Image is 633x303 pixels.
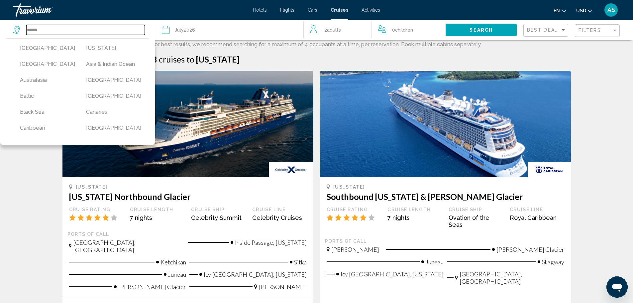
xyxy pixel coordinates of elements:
[130,207,184,213] div: Cruise Length
[83,74,142,86] button: [GEOGRAPHIC_DATA]
[83,106,142,118] button: Canaries
[575,24,620,38] button: Filter
[449,207,503,213] div: Cruise Ship
[69,207,124,213] div: Cruise Rating
[527,27,562,33] span: Best Deals
[253,7,267,13] a: Hotels
[510,214,564,221] div: Royal Caribbean
[13,3,246,17] a: Travorium
[269,162,313,177] img: celebritynew_resized.gif
[542,258,564,265] span: Skagway
[308,7,317,13] a: Cars
[118,283,186,290] span: [PERSON_NAME] Glacier
[527,28,566,33] mat-select: Sort by
[67,231,308,237] div: Ports of call
[62,71,313,177] img: 1595417718.png
[579,28,601,33] span: Filters
[17,90,76,102] button: Baltic
[17,138,76,150] button: [GEOGRAPHIC_DATA]
[17,58,76,71] button: [GEOGRAPHIC_DATA]
[147,54,157,64] span: 78
[606,276,628,298] iframe: Button to launch messaging window
[83,42,142,55] button: [US_STATE]
[294,258,307,266] span: Sitka
[510,207,564,213] div: Cruise Line
[327,207,381,213] div: Cruise Rating
[175,27,184,33] span: July
[528,162,571,177] img: rci_new_resized.gif
[204,271,307,278] span: Icy [GEOGRAPHIC_DATA], [US_STATE]
[191,214,246,221] div: Celebrity Summit
[325,238,566,244] div: Ports of call
[331,7,348,13] a: Cruises
[496,246,564,253] span: [PERSON_NAME] Glacier
[280,7,294,13] a: Flights
[602,3,620,17] button: User Menu
[341,270,444,278] span: Icy [GEOGRAPHIC_DATA], [US_STATE]
[83,58,142,71] button: Asia & Indian Ocean
[83,90,142,102] button: [GEOGRAPHIC_DATA]
[426,258,444,265] span: Juneau
[576,8,586,13] span: USD
[395,27,413,33] span: Children
[449,214,503,228] div: Ovation of the Seas
[83,138,142,150] button: [GEOGRAPHIC_DATA]
[362,7,380,13] a: Activities
[554,6,566,15] button: Change language
[460,270,564,285] span: [GEOGRAPHIC_DATA], [GEOGRAPHIC_DATA]
[17,42,76,55] button: [GEOGRAPHIC_DATA]
[304,20,446,40] button: Travelers: 2 adults, 0 children
[175,25,195,35] div: 2026
[324,25,341,35] span: 2
[554,8,560,13] span: en
[387,214,442,221] div: 7 nights
[69,192,307,202] h3: [US_STATE] Northbound Glacier
[331,246,379,253] span: [PERSON_NAME]
[252,214,307,221] div: Celebrity Cruises
[73,239,181,253] span: [GEOGRAPHIC_DATA], [GEOGRAPHIC_DATA]
[327,27,341,33] span: Adults
[168,271,186,278] span: Juneau
[327,192,564,202] h3: Southbound [US_STATE] & [PERSON_NAME] Glacier
[130,214,184,221] div: 7 nights
[17,106,76,118] button: Black Sea
[607,7,615,13] span: AS
[159,54,194,64] span: cruises to
[17,122,76,134] button: Caribbean
[17,74,76,86] button: Australasia
[470,28,493,33] span: Search
[446,24,517,36] button: Search
[252,207,307,213] div: Cruise Line
[576,6,592,15] button: Change currency
[259,283,307,290] span: [PERSON_NAME]
[235,239,307,246] span: Inside Passage, [US_STATE]
[76,184,108,190] span: [US_STATE]
[392,25,413,35] span: 0
[160,258,186,266] span: Ketchikan
[387,207,442,213] div: Cruise Length
[162,20,297,40] button: July2026
[196,54,240,64] span: [US_STATE]
[320,71,571,177] img: 1721661687.png
[333,184,365,190] span: [US_STATE]
[83,122,142,134] button: [GEOGRAPHIC_DATA]
[191,207,246,213] div: Cruise Ship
